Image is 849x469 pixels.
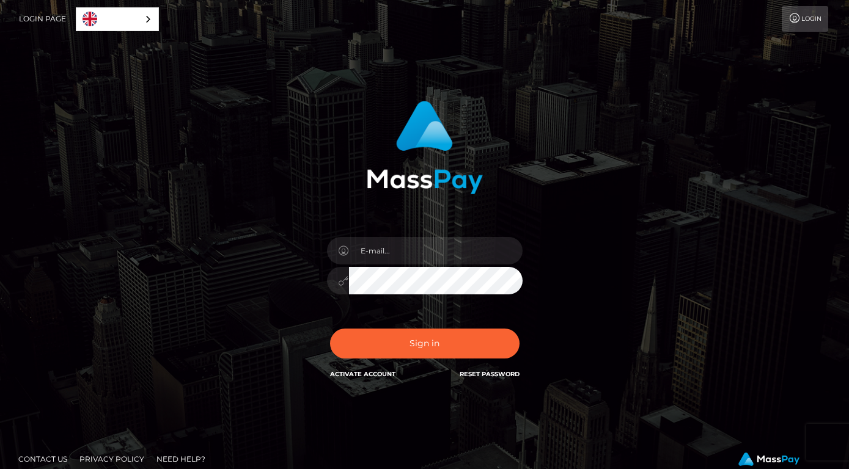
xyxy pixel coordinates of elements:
img: MassPay Login [367,101,483,194]
a: Contact Us [13,449,72,468]
a: Reset Password [460,370,520,378]
aside: Language selected: English [76,7,159,31]
input: E-mail... [349,237,523,264]
a: Login Page [19,6,66,32]
a: Activate Account [330,370,395,378]
a: Privacy Policy [75,449,149,468]
div: Language [76,7,159,31]
button: Sign in [330,329,520,358]
img: MassPay [738,453,799,466]
a: Login [782,6,828,32]
a: Need Help? [152,449,210,468]
a: English [76,8,158,31]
